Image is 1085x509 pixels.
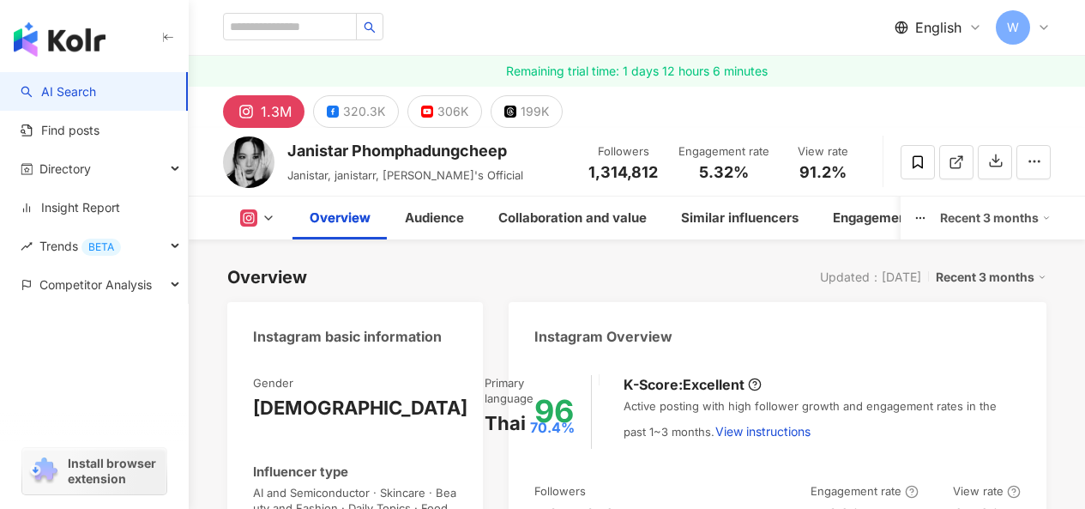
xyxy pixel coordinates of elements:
span: English [915,18,961,37]
button: 1.3M [223,95,304,128]
a: Remaining trial time: 1 days 12 hours 6 minutes [189,56,1085,87]
span: Directory [39,149,91,188]
div: Instagram basic information [253,327,442,346]
div: View rate [953,483,1021,499]
div: Gender [253,375,293,391]
div: 306K [437,100,468,124]
img: chrome extension [27,457,60,485]
span: View instructions [715,425,811,439]
div: Overview [227,265,307,289]
a: Find posts [21,122,99,139]
span: rise [21,240,33,252]
div: BETA [81,239,121,256]
div: Active posting with high follower growth and engagement rates in the past 1~3 months. [624,398,1021,448]
div: Similar influencers [681,208,799,228]
div: Engagement rate [811,483,919,499]
button: 306K [407,95,482,128]
div: Updated：[DATE] [820,270,921,284]
button: 199K [491,95,563,128]
div: Engagement [833,208,912,228]
div: 199K [521,100,549,124]
a: chrome extensionInstall browser extension [22,448,166,494]
span: 91.2% [799,164,847,181]
div: Instagram Overview [534,327,672,346]
button: 320.3K [313,95,399,128]
div: Primary language [485,375,575,406]
div: Recent 3 months [940,204,1051,232]
span: Trends [39,227,121,265]
div: Janistar Phomphadungcheep [287,140,523,161]
button: View instructions [714,415,811,449]
span: Janistar, janistarr, [PERSON_NAME]'s Official [287,168,523,182]
div: 1.3M [261,100,292,124]
span: Install browser extension [68,456,161,487]
div: Followers [534,483,586,499]
img: KOL Avatar [223,136,274,188]
div: Audience [405,208,464,228]
span: 5.32% [699,164,749,181]
span: Competitor Analysis [39,265,152,304]
a: searchAI Search [21,83,96,100]
div: Followers [588,143,658,161]
div: Collaboration and value [498,208,647,228]
div: 320.3K [343,100,385,124]
div: Thai [485,410,526,437]
span: 1,314,812 [588,163,658,181]
div: Excellent [683,375,744,394]
div: K-Score : [624,375,762,394]
span: 70.4% [530,418,575,437]
div: Engagement rate [678,143,769,161]
div: View rate [790,143,855,161]
div: Overview [310,208,371,228]
img: logo [14,22,105,57]
span: search [364,21,376,33]
a: Insight Report [21,199,120,216]
div: Recent 3 months [936,266,1046,288]
span: W [1007,18,1019,37]
div: Influencer type [253,463,348,481]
